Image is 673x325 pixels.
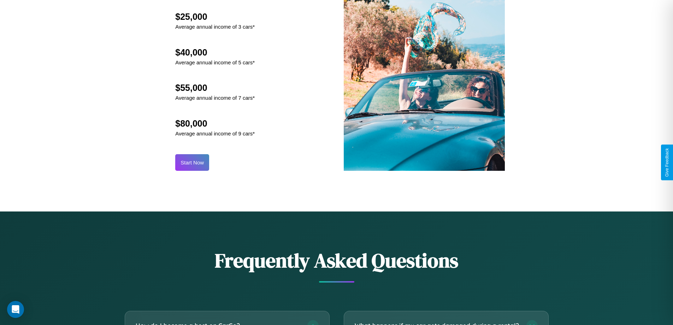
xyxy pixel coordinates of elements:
[175,129,255,138] p: Average annual income of 9 cars*
[175,118,255,129] h2: $80,000
[175,83,255,93] h2: $55,000
[175,22,255,31] p: Average annual income of 3 cars*
[7,301,24,318] div: Open Intercom Messenger
[175,12,255,22] h2: $25,000
[175,154,209,171] button: Start Now
[175,58,255,67] p: Average annual income of 5 cars*
[175,93,255,103] p: Average annual income of 7 cars*
[175,47,255,58] h2: $40,000
[665,148,669,177] div: Give Feedback
[125,247,549,274] h2: Frequently Asked Questions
